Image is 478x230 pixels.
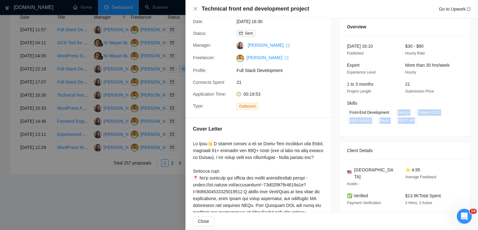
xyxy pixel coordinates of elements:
[347,51,363,55] span: Published
[347,201,381,205] span: Payment Verification
[347,82,373,87] span: 1 to 3 months
[347,170,352,174] img: 🇺🇸
[193,6,198,12] button: Close
[237,79,330,86] span: 21
[395,109,412,116] span: Next.js
[405,201,432,205] span: 3 Hires, 2 Active
[237,55,244,62] img: c1NLmzrk-0pBZjOo1nLSJnOz0itNHKTdmMHAt8VIsLFzaWqqsJDJtcFyV3OYvrqgu3
[246,55,288,60] a: [PERSON_NAME] export
[193,92,226,97] span: Application Time:
[347,89,371,93] span: Project Length
[405,63,449,68] span: More than 30 hrs/week
[347,23,366,30] span: Overview
[202,5,309,13] h4: Technical front end development project
[439,7,471,12] a: Go to Upworkexport
[237,67,330,74] span: Full Stack Development
[347,63,359,68] span: Expert
[405,167,420,172] span: ⭐ 4.95
[470,209,477,214] span: 10
[405,51,425,55] span: Hourly Rate
[347,117,373,124] span: AWS Amplify
[347,193,368,198] span: ✅ Verified
[354,166,395,180] span: [GEOGRAPHIC_DATA]
[239,31,243,35] span: mail
[415,109,443,116] span: Tailwind CSS
[193,216,214,226] button: Close
[396,117,417,124] span: REST API
[405,44,424,49] span: $30 - $80
[405,193,441,198] span: $13.9K Total Spent
[347,109,391,116] span: Front-End Development
[243,92,260,97] span: 00:19:53
[193,125,222,133] h5: Cover Letter
[198,218,209,225] span: Close
[405,175,437,179] span: Average Feedback
[286,44,290,47] span: export
[193,43,211,48] span: Manager:
[245,31,253,36] span: Sent
[467,7,471,11] span: export
[347,70,376,74] span: Experience Level
[457,209,472,224] iframe: Intercom live chat
[237,103,258,110] span: Outbound
[405,82,410,87] span: 21
[193,19,203,24] span: Date:
[285,56,288,60] span: export
[405,70,416,74] span: Hourly
[193,80,225,85] span: Connects Spent:
[193,31,207,36] span: Status:
[193,6,198,11] span: close
[237,92,241,96] span: clock-circle
[347,142,463,159] div: Client Details
[193,55,215,60] span: Freelancer:
[405,89,434,93] span: Submission Price
[193,68,207,73] span: Profile:
[193,103,204,108] span: Type:
[237,18,330,25] span: [DATE] 16:30
[377,117,392,124] span: React
[248,43,290,48] a: [PERSON_NAME] export
[347,182,360,186] span: Austin -
[347,44,373,49] span: [DATE] 16:10
[347,101,357,106] span: Skills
